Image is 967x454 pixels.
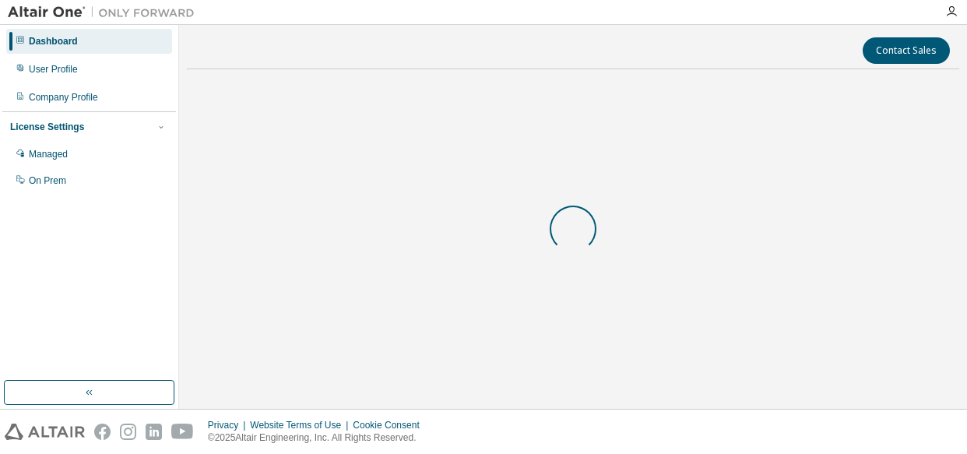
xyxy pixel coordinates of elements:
div: Managed [29,148,68,160]
button: Contact Sales [863,37,950,64]
div: On Prem [29,174,66,187]
div: Privacy [208,419,250,431]
div: User Profile [29,63,78,76]
div: Website Terms of Use [250,419,353,431]
p: © 2025 Altair Engineering, Inc. All Rights Reserved. [208,431,429,445]
img: instagram.svg [120,424,136,440]
img: facebook.svg [94,424,111,440]
div: License Settings [10,121,84,133]
img: youtube.svg [171,424,194,440]
div: Dashboard [29,35,78,48]
img: Altair One [8,5,202,20]
div: Cookie Consent [353,419,428,431]
div: Company Profile [29,91,98,104]
img: altair_logo.svg [5,424,85,440]
img: linkedin.svg [146,424,162,440]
